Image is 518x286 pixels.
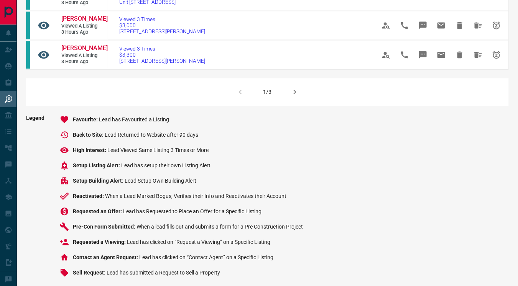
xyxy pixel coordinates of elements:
[119,22,205,28] span: $3,000
[451,46,469,64] span: Hide
[119,16,205,22] span: Viewed 3 Times
[61,52,107,59] span: Viewed a Listing
[487,16,506,34] span: Snooze
[119,58,205,64] span: [STREET_ADDRESS][PERSON_NAME]
[61,44,107,52] a: [PERSON_NAME]
[127,239,270,245] span: Lead has clicked on “Request a Viewing” on a Specific Listing
[395,16,414,34] span: Call
[73,147,107,153] span: High Interest
[61,15,108,22] span: [PERSON_NAME]
[61,15,107,23] a: [PERSON_NAME]
[26,11,30,39] div: condos.ca
[119,16,205,34] a: Viewed 3 Times$3,000[STREET_ADDRESS][PERSON_NAME]
[121,162,210,168] span: Lead has setup their own Listing Alert
[451,16,469,34] span: Hide
[73,132,105,138] span: Back to Site
[73,178,125,184] span: Setup Building Alert
[263,89,272,95] div: 1/3
[432,46,451,64] span: Email
[414,16,432,34] span: Message
[105,132,198,138] span: Lead Returned to Website after 90 days
[377,46,395,64] span: View Profile
[125,178,196,184] span: Lead Setup Own Building Alert
[119,46,205,64] a: Viewed 3 Times$3,300[STREET_ADDRESS][PERSON_NAME]
[73,208,123,214] span: Requested an Offer
[105,193,286,199] span: When a Lead Marked Bogus, Verifies their Info and Reactivates their Account
[469,16,487,34] span: Hide All from Jean Espiritu
[73,193,105,199] span: Reactivated
[123,208,261,214] span: Lead has Requested to Place an Offer for a Specific Listing
[26,41,30,69] div: condos.ca
[469,46,487,64] span: Hide All from Jean Espiritu
[61,44,108,52] span: [PERSON_NAME]
[119,52,205,58] span: $3,300
[73,239,127,245] span: Requested a Viewing
[395,46,414,64] span: Call
[73,116,99,123] span: Favourite
[377,16,395,34] span: View Profile
[73,162,121,168] span: Setup Listing Alert
[61,59,107,65] span: 3 hours ago
[73,254,139,260] span: Contact an Agent Request
[432,16,451,34] span: Email
[61,29,107,36] span: 3 hours ago
[107,270,220,276] span: Lead has submitted a Request to Sell a Property
[119,28,205,34] span: [STREET_ADDRESS][PERSON_NAME]
[73,224,136,230] span: Pre-Con Form Submitted
[73,270,107,276] span: Sell Request
[26,115,44,283] span: Legend
[107,147,209,153] span: Lead Viewed Same Listing 3 Times or More
[136,224,303,230] span: When a lead fills out and submits a form for a Pre Construction Project
[139,254,273,260] span: Lead has clicked on “Contact Agent” on a Specific Listing
[99,116,169,123] span: Lead has Favourited a Listing
[119,46,205,52] span: Viewed 3 Times
[61,23,107,29] span: Viewed a Listing
[414,46,432,64] span: Message
[487,46,506,64] span: Snooze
